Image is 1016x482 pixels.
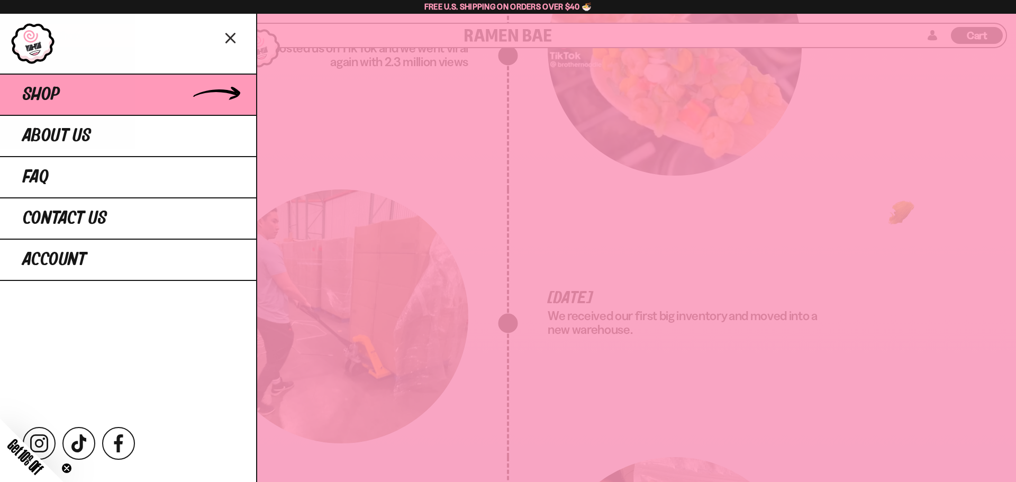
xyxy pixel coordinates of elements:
span: Free U.S. Shipping on Orders over $40 🍜 [424,2,592,12]
span: Get 10% Off [5,436,46,477]
span: Shop [23,85,60,104]
button: Close menu [222,28,240,47]
span: About Us [23,126,91,145]
span: Account [23,250,86,269]
span: Contact Us [23,209,107,228]
button: Close teaser [61,463,72,474]
span: FAQ [23,168,49,187]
